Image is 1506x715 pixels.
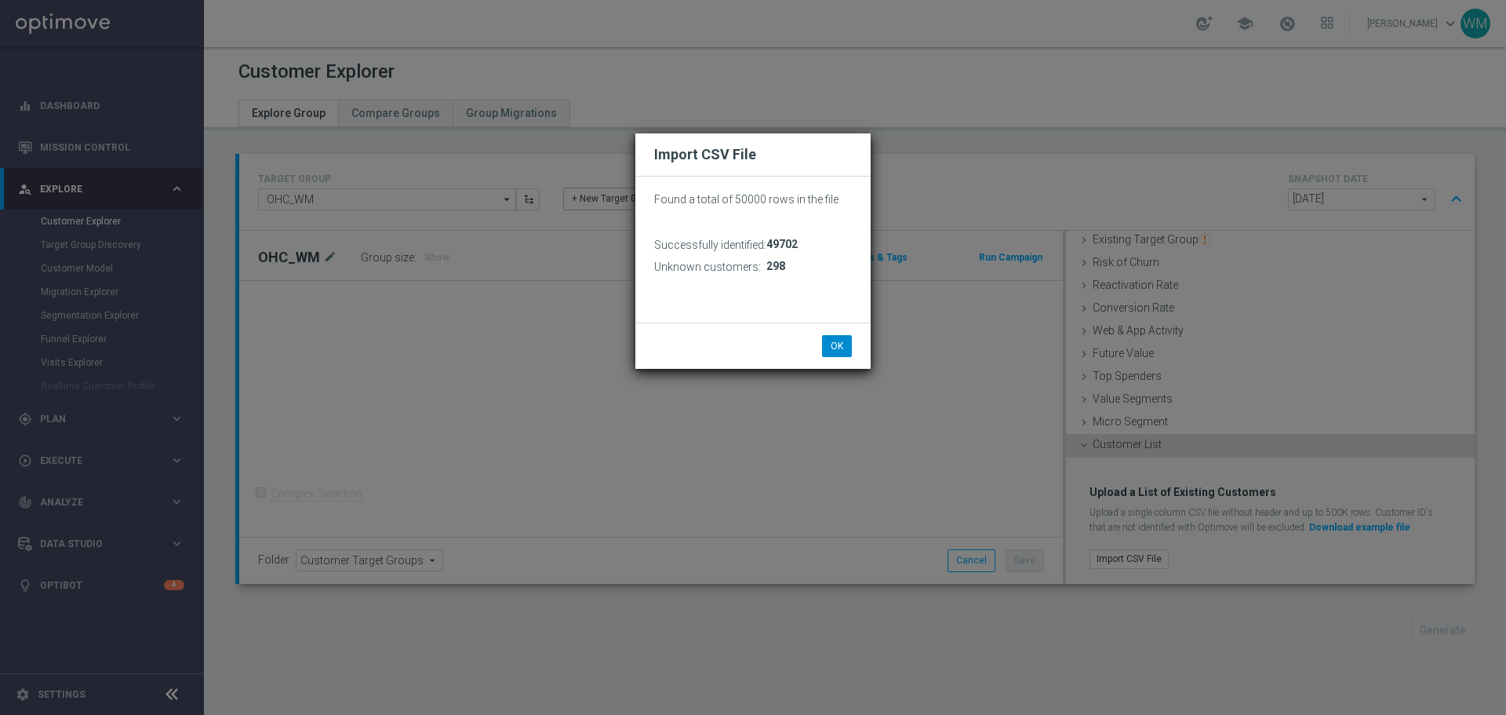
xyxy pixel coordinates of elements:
[654,192,852,206] p: Found a total of 50000 rows in the file
[766,260,785,273] span: 298
[654,145,852,164] h2: Import CSV File
[766,238,798,251] span: 49702
[822,335,852,357] button: OK
[654,260,761,274] h3: Unknown customers:
[654,238,766,252] h3: Successfully identified:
